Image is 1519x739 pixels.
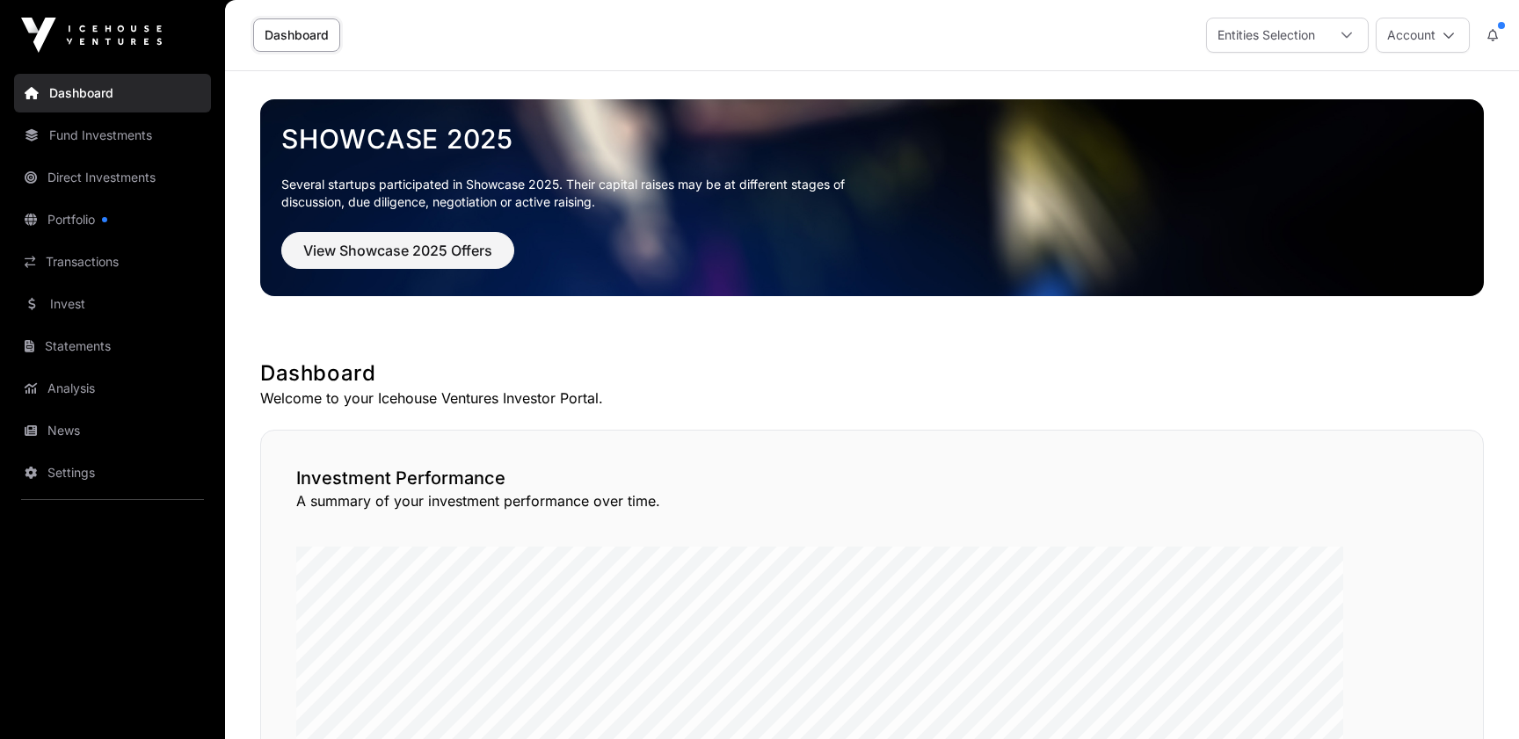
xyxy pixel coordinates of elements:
a: Fund Investments [14,116,211,155]
a: Invest [14,285,211,323]
img: Icehouse Ventures Logo [21,18,162,53]
a: Portfolio [14,200,211,239]
a: Dashboard [14,74,211,112]
p: Several startups participated in Showcase 2025. Their capital raises may be at different stages o... [281,176,872,211]
a: News [14,411,211,450]
a: Direct Investments [14,158,211,197]
span: View Showcase 2025 Offers [303,240,492,261]
div: Entities Selection [1207,18,1326,52]
a: Transactions [14,243,211,281]
a: View Showcase 2025 Offers [281,250,514,267]
img: Showcase 2025 [260,99,1484,296]
button: View Showcase 2025 Offers [281,232,514,269]
a: Showcase 2025 [281,123,1463,155]
p: Welcome to your Icehouse Ventures Investor Portal. [260,388,1484,409]
a: Settings [14,453,211,492]
h2: Investment Performance [296,466,1448,490]
a: Analysis [14,369,211,408]
a: Dashboard [253,18,340,52]
p: A summary of your investment performance over time. [296,490,1448,511]
a: Statements [14,327,211,366]
h1: Dashboard [260,359,1484,388]
button: Account [1376,18,1470,53]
